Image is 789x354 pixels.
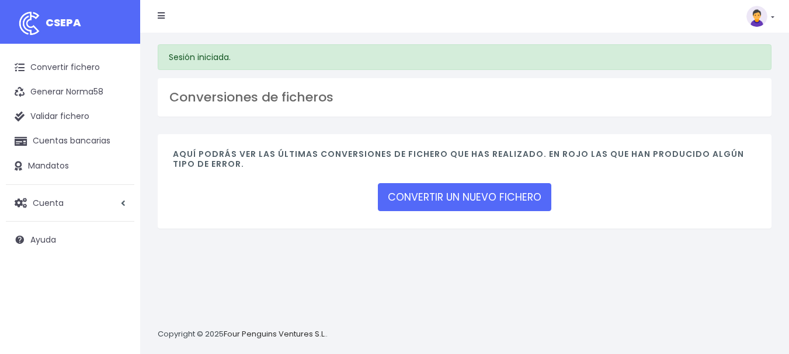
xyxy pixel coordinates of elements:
[15,9,44,38] img: logo
[6,129,134,153] a: Cuentas bancarias
[46,15,81,30] span: CSEPA
[158,44,771,70] div: Sesión iniciada.
[158,328,328,341] p: Copyright © 2025 .
[6,227,134,252] a: Ayuda
[30,234,56,246] span: Ayuda
[6,154,134,178] a: Mandatos
[746,6,767,27] img: profile
[6,80,134,104] a: Generar Norma58
[378,183,551,211] a: CONVERTIR UN NUEVO FICHERO
[33,197,64,208] span: Cuenta
[169,90,760,105] h3: Conversiones de ficheros
[173,149,756,175] h4: Aquí podrás ver las últimas conversiones de fichero que has realizado. En rojo las que han produc...
[224,328,326,339] a: Four Penguins Ventures S.L.
[6,191,134,215] a: Cuenta
[6,104,134,129] a: Validar fichero
[6,55,134,80] a: Convertir fichero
